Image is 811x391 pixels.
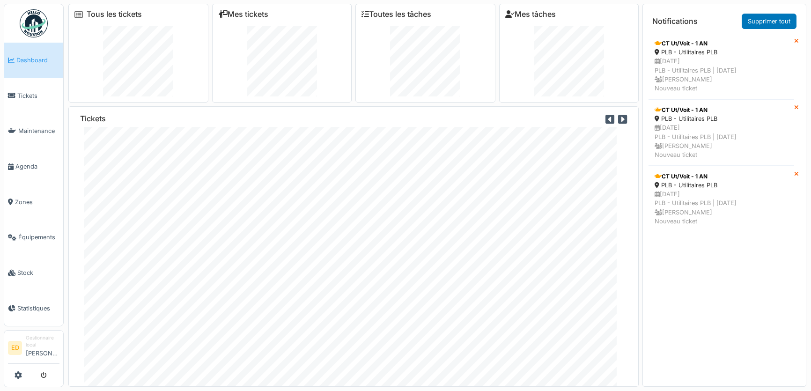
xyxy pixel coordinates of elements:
[4,78,63,114] a: Tickets
[655,114,788,123] div: PLB - Utilitaires PLB
[655,57,788,93] div: [DATE] PLB - Utilitaires PLB | [DATE] [PERSON_NAME] Nouveau ticket
[655,106,788,114] div: CT Ut/Voit - 1 AN
[505,10,556,19] a: Mes tâches
[17,304,59,313] span: Statistiques
[655,48,788,57] div: PLB - Utilitaires PLB
[8,341,22,355] li: ED
[4,290,63,326] a: Statistiques
[26,334,59,361] li: [PERSON_NAME]
[218,10,268,19] a: Mes tickets
[742,14,796,29] a: Supprimer tout
[655,39,788,48] div: CT Ut/Voit - 1 AN
[361,10,431,19] a: Toutes les tâches
[655,190,788,226] div: [DATE] PLB - Utilitaires PLB | [DATE] [PERSON_NAME] Nouveau ticket
[4,113,63,149] a: Maintenance
[4,184,63,220] a: Zones
[17,91,59,100] span: Tickets
[8,334,59,364] a: ED Gestionnaire local[PERSON_NAME]
[649,166,794,232] a: CT Ut/Voit - 1 AN PLB - Utilitaires PLB [DATE]PLB - Utilitaires PLB | [DATE] [PERSON_NAME]Nouveau...
[18,126,59,135] span: Maintenance
[15,162,59,171] span: Agenda
[649,99,794,166] a: CT Ut/Voit - 1 AN PLB - Utilitaires PLB [DATE]PLB - Utilitaires PLB | [DATE] [PERSON_NAME]Nouveau...
[649,33,794,99] a: CT Ut/Voit - 1 AN PLB - Utilitaires PLB [DATE]PLB - Utilitaires PLB | [DATE] [PERSON_NAME]Nouveau...
[17,268,59,277] span: Stock
[655,172,788,181] div: CT Ut/Voit - 1 AN
[15,198,59,207] span: Zones
[4,220,63,255] a: Équipements
[4,43,63,78] a: Dashboard
[655,181,788,190] div: PLB - Utilitaires PLB
[16,56,59,65] span: Dashboard
[80,114,106,123] h6: Tickets
[26,334,59,349] div: Gestionnaire local
[4,255,63,291] a: Stock
[87,10,142,19] a: Tous les tickets
[655,123,788,159] div: [DATE] PLB - Utilitaires PLB | [DATE] [PERSON_NAME] Nouveau ticket
[18,233,59,242] span: Équipements
[20,9,48,37] img: Badge_color-CXgf-gQk.svg
[652,17,698,26] h6: Notifications
[4,149,63,184] a: Agenda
